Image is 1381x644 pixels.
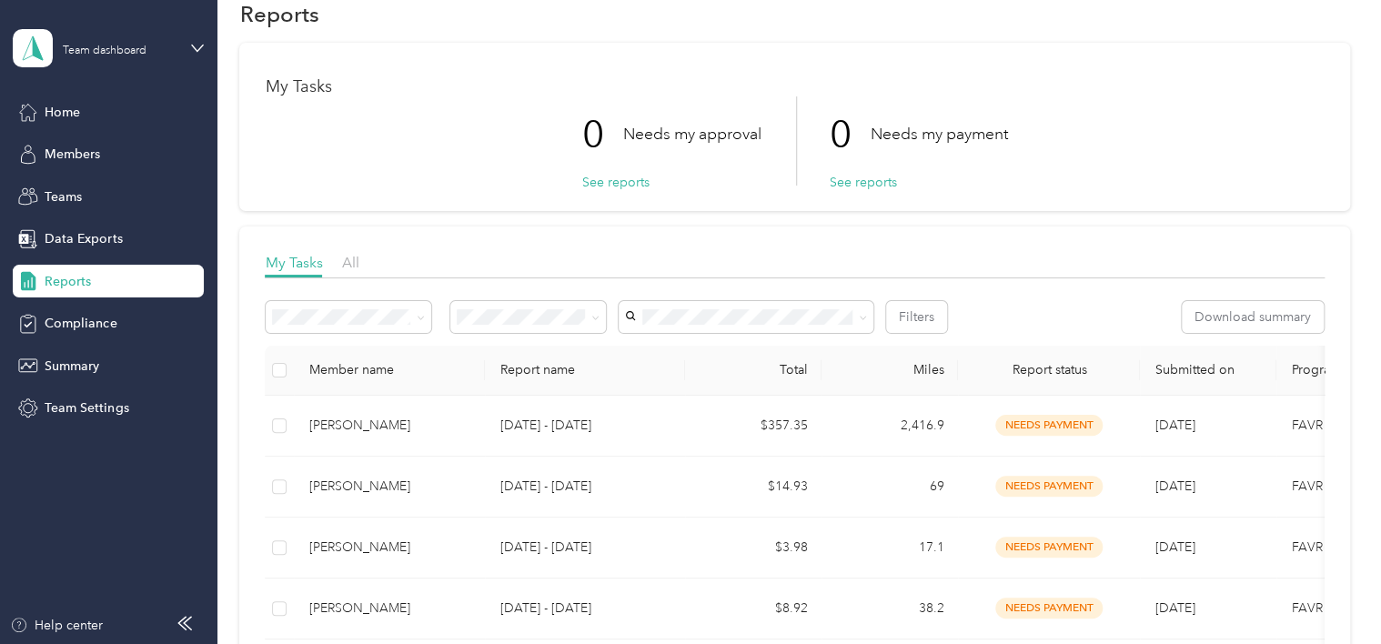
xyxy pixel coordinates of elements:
span: [DATE] [1154,539,1195,555]
span: [DATE] [1154,418,1195,433]
span: Home [45,103,80,122]
td: 2,416.9 [822,396,958,457]
div: Miles [836,362,943,377]
span: needs payment [995,537,1103,558]
td: 69 [822,457,958,518]
div: [PERSON_NAME] [308,477,470,497]
div: [PERSON_NAME] [308,538,470,558]
button: Filters [886,301,947,333]
td: $8.92 [685,579,822,639]
button: Download summary [1182,301,1324,333]
span: All [341,254,358,271]
span: [DATE] [1154,600,1195,616]
h1: Reports [239,5,318,24]
span: needs payment [995,476,1103,497]
span: [DATE] [1154,478,1195,494]
p: [DATE] - [DATE] [499,416,670,436]
p: [DATE] - [DATE] [499,599,670,619]
iframe: Everlance-gr Chat Button Frame [1279,542,1381,644]
th: Submitted on [1140,346,1276,396]
th: Member name [294,346,485,396]
span: needs payment [995,598,1103,619]
button: See reports [829,173,896,192]
button: Help center [10,616,103,635]
span: Report status [973,362,1125,377]
td: $357.35 [685,396,822,457]
td: $3.98 [685,518,822,579]
span: Summary [45,357,99,376]
span: Members [45,145,100,164]
p: Needs my payment [870,123,1007,146]
td: 38.2 [822,579,958,639]
span: Teams [45,187,82,206]
h1: My Tasks [265,77,1324,96]
p: 0 [829,96,870,173]
div: [PERSON_NAME] [308,416,470,436]
p: [DATE] - [DATE] [499,538,670,558]
button: See reports [581,173,649,192]
span: needs payment [995,415,1103,436]
td: 17.1 [822,518,958,579]
div: [PERSON_NAME] [308,599,470,619]
p: [DATE] - [DATE] [499,477,670,497]
div: Total [700,362,807,377]
span: Compliance [45,314,116,333]
span: My Tasks [265,254,322,271]
div: Team dashboard [63,45,146,56]
span: Team Settings [45,398,128,418]
div: Member name [308,362,470,377]
th: Report name [485,346,685,396]
p: 0 [581,96,622,173]
p: Needs my approval [622,123,761,146]
td: $14.93 [685,457,822,518]
span: Reports [45,272,91,291]
span: Data Exports [45,229,122,248]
